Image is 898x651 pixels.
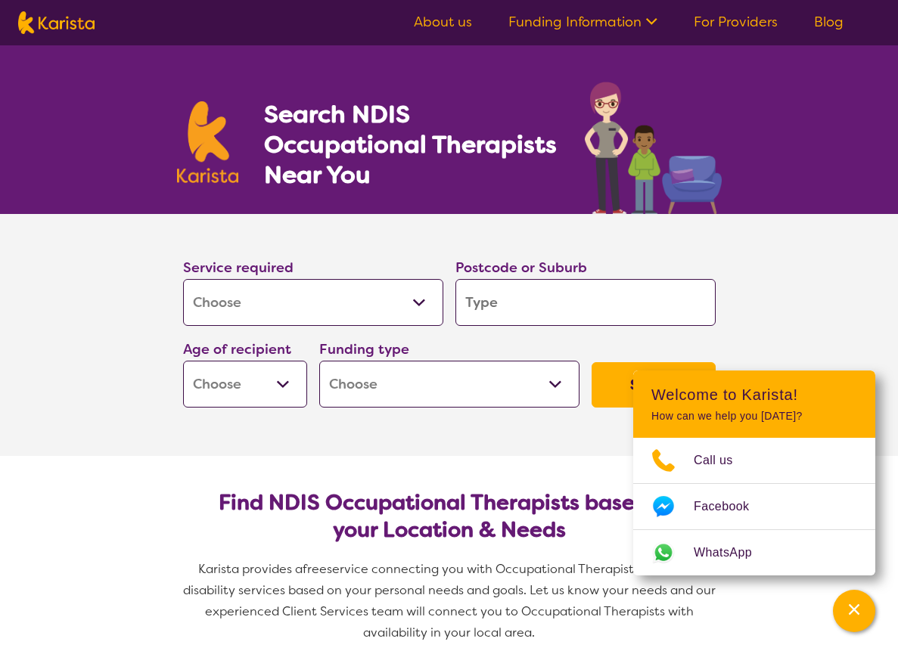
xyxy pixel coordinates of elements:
[814,13,844,31] a: Blog
[633,530,875,575] a: Web link opens in a new tab.
[633,370,875,575] div: Channel Menu
[319,340,409,358] label: Funding type
[633,438,875,575] ul: Choose channel
[508,13,657,31] a: Funding Information
[694,449,751,472] span: Call us
[694,13,778,31] a: For Providers
[18,11,95,34] img: Karista logo
[183,561,719,640] span: service connecting you with Occupational Therapists and other disability services based on your p...
[585,82,722,214] img: occupational-therapy
[455,259,587,277] label: Postcode or Suburb
[651,386,857,404] h2: Welcome to Karista!
[592,362,716,408] button: Search
[198,561,303,577] span: Karista provides a
[833,590,875,632] button: Channel Menu
[183,340,291,358] label: Age of recipient
[694,495,767,518] span: Facebook
[195,489,704,544] h2: Find NDIS Occupational Therapists based on your Location & Needs
[694,541,770,564] span: WhatsApp
[264,99,558,190] h1: Search NDIS Occupational Therapists Near You
[183,259,294,277] label: Service required
[651,410,857,423] p: How can we help you [DATE]?
[414,13,472,31] a: About us
[455,279,716,326] input: Type
[303,561,327,577] span: free
[177,101,239,183] img: Karista logo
